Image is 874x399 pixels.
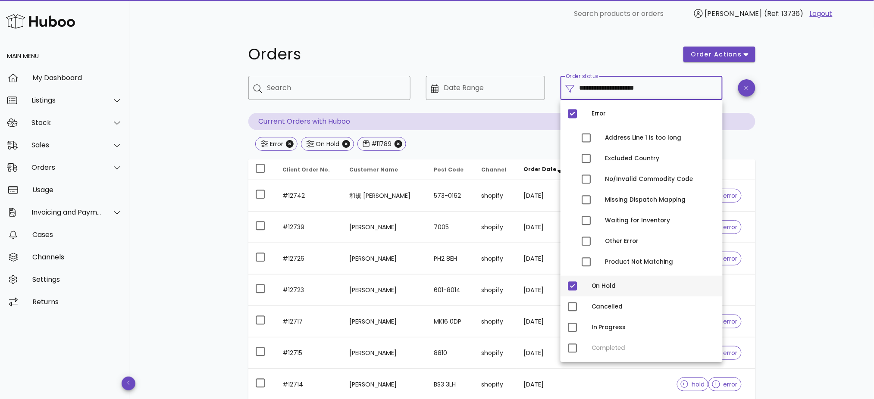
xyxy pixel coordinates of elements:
span: (Ref: 13736) [764,9,804,19]
div: Error [592,110,716,117]
span: [PERSON_NAME] [705,9,762,19]
div: My Dashboard [32,74,122,82]
div: Stock [31,118,102,127]
div: Excluded Country [605,155,716,162]
div: Product Not Matching [605,259,716,265]
div: Listings [31,96,102,104]
div: Other Error [605,238,716,245]
div: Orders [31,163,102,171]
div: Waiting for Inventory [605,217,716,224]
div: On Hold [592,283,716,290]
div: Settings [32,275,122,284]
div: Missing Dispatch Mapping [605,196,716,203]
div: Usage [32,186,122,194]
div: Channels [32,253,122,261]
div: Sales [31,141,102,149]
div: Address Line 1 is too long [605,134,716,141]
div: No/Invalid Commodity Code [605,176,716,183]
div: In Progress [592,324,716,331]
div: Invoicing and Payments [31,208,102,216]
a: Logout [810,9,833,19]
div: Cancelled [592,303,716,310]
img: Huboo Logo [6,12,75,31]
div: Cases [32,231,122,239]
div: Returns [32,298,122,306]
